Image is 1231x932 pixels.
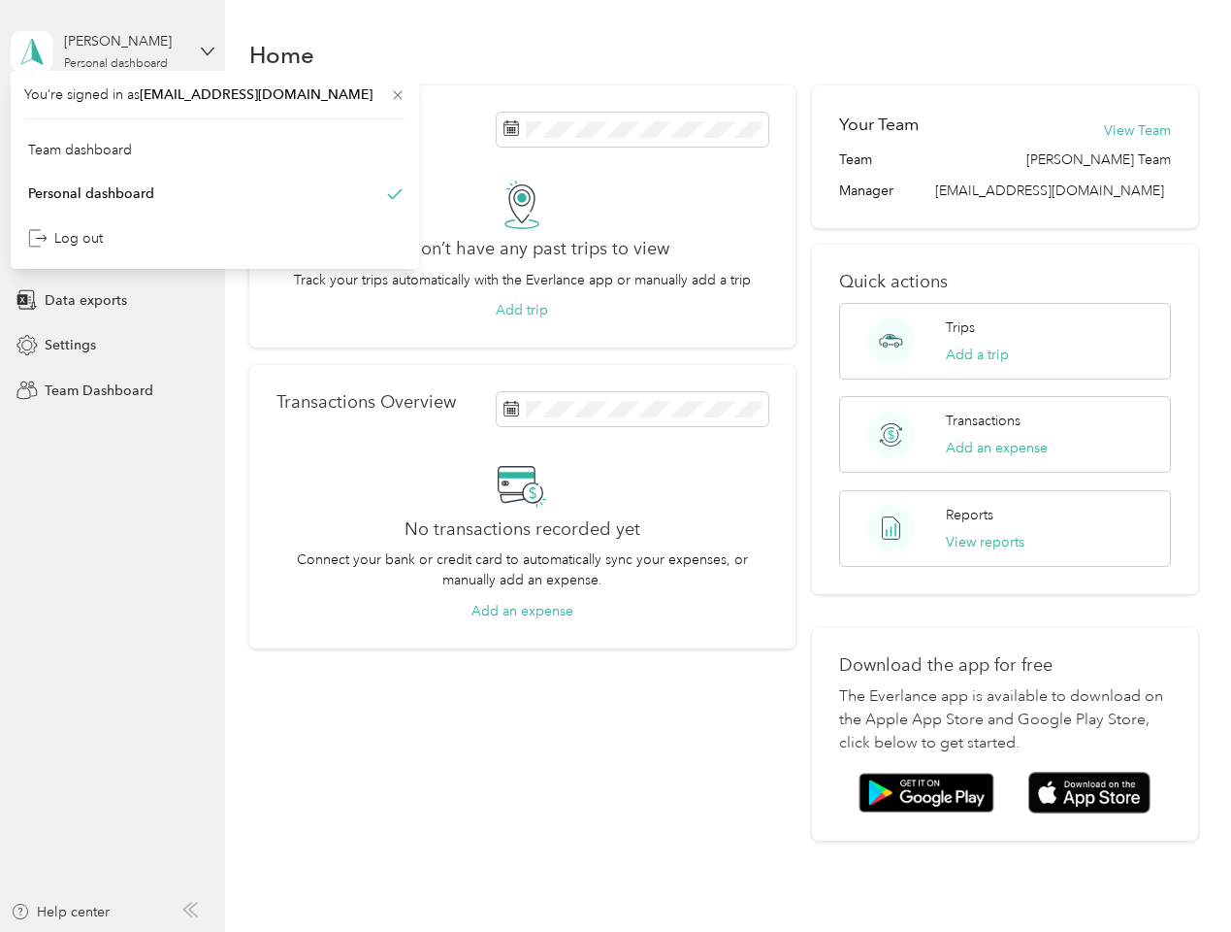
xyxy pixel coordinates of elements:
[839,685,1170,755] p: The Everlance app is available to download on the Apple App Store and Google Play Store, click be...
[64,58,168,70] div: Personal dashboard
[64,31,185,51] div: [PERSON_NAME]
[405,519,640,540] h2: No transactions recorded yet
[140,86,373,103] span: [EMAIL_ADDRESS][DOMAIN_NAME]
[946,438,1048,458] button: Add an expense
[24,84,405,105] span: You’re signed in as
[45,335,96,355] span: Settings
[471,601,573,621] button: Add an expense
[11,902,110,922] button: Help center
[496,300,548,320] button: Add trip
[946,345,1009,365] button: Add a trip
[45,290,127,311] span: Data exports
[294,270,751,290] p: Track your trips automatically with the Everlance app or manually add a trip
[839,655,1170,676] p: Download the app for free
[935,183,1164,199] span: [EMAIL_ADDRESS][DOMAIN_NAME]
[276,549,768,590] p: Connect your bank or credit card to automatically sync your expenses, or manually add an expense.
[946,532,1024,552] button: View reports
[839,272,1170,292] p: Quick actions
[28,183,154,204] div: Personal dashboard
[858,773,994,814] img: Google play
[249,45,314,65] h1: Home
[45,381,153,401] span: Team Dashboard
[839,150,872,170] span: Team
[946,411,1020,431] p: Transactions
[1122,823,1231,932] iframe: Everlance-gr Chat Button Frame
[375,239,669,259] h2: You don’t have any past trips to view
[1026,150,1171,170] span: [PERSON_NAME] Team
[28,140,132,160] div: Team dashboard
[839,113,919,137] h2: Your Team
[839,181,893,201] span: Manager
[946,317,975,338] p: Trips
[1104,120,1171,141] button: View Team
[28,228,103,249] div: Log out
[276,392,456,413] p: Transactions Overview
[1028,772,1150,814] img: App store
[946,505,993,525] p: Reports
